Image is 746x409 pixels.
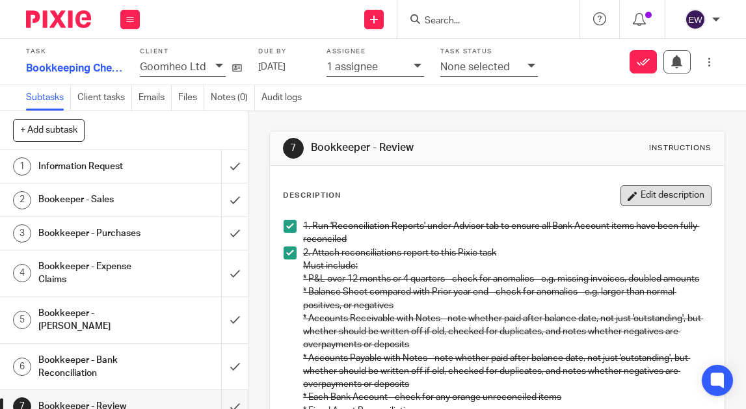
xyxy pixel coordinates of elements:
[440,61,510,73] p: None selected
[178,85,204,111] a: Files
[326,61,378,73] p: 1 assignee
[77,85,132,111] a: Client tasks
[13,264,31,282] div: 4
[211,85,255,111] a: Notes (0)
[303,220,711,246] p: 1. Run 'Reconciliation Reports' under Advisor tab to ensure all Bank Account items have been full...
[38,257,152,290] h1: Bookkeeper - Expense Claims
[303,285,711,312] p: * Balance Sheet compared with Prior year end - check for anomalies - e.g. larger than normal posi...
[303,312,711,352] p: * Accounts Receivable with Notes - note whether paid after balance date, not just 'outstanding', ...
[283,138,304,159] div: 7
[13,157,31,176] div: 1
[685,9,706,30] img: svg%3E
[303,272,711,285] p: * P&L over 12 months or 4 quarters - check for anomalies - e.g. missing invoices, doubled amounts
[261,85,308,111] a: Audit logs
[38,157,152,176] h1: Information Request
[303,352,711,391] p: * Accounts Payable with Notes - note whether paid after balance date, not just 'outstanding', but...
[13,358,31,376] div: 6
[38,350,152,384] h1: Bookkeeper - Bank Reconciliation
[38,304,152,337] h1: Bookkeeper - [PERSON_NAME]
[38,224,152,243] h1: Bookkeeper - Purchases
[423,16,540,27] input: Search
[38,190,152,209] h1: Bookeeper - Sales
[140,61,206,73] p: Goomheo Ltd
[13,191,31,209] div: 2
[13,311,31,329] div: 5
[258,62,286,72] span: [DATE]
[26,85,71,111] a: Subtasks
[326,47,424,56] label: Assignee
[620,185,712,206] button: Edit description
[13,224,31,243] div: 3
[440,47,538,56] label: Task status
[140,47,242,56] label: Client
[283,191,341,201] p: Description
[13,119,85,141] button: + Add subtask
[26,47,124,56] label: Task
[258,47,310,56] label: Due by
[303,391,711,404] p: * Each Bank Account - check for any orange unreconciled items
[649,143,712,153] div: Instructions
[139,85,172,111] a: Emails
[26,10,91,28] img: Pixie
[303,259,711,272] p: Must include:
[303,246,711,259] p: 2. Attach reconciliations report to this Pixie task
[311,141,525,155] h1: Bookkeeper - Review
